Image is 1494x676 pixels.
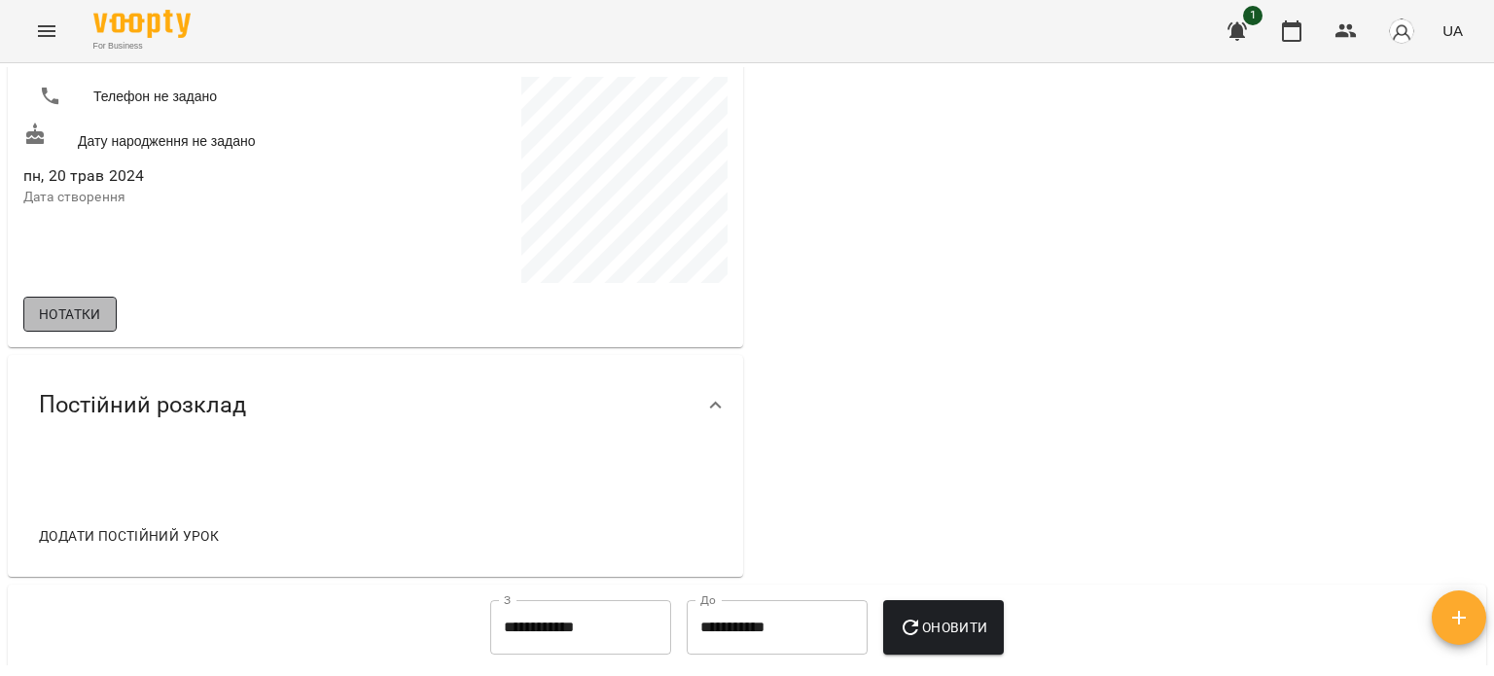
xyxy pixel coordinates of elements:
button: Оновити [883,600,1003,655]
div: Дату народження не задано [19,119,375,155]
span: Оновити [899,616,987,639]
span: UA [1442,20,1463,41]
span: Нотатки [39,302,101,326]
button: Menu [23,8,70,54]
button: Додати постійний урок [31,518,227,553]
button: Нотатки [23,297,117,332]
span: Постійний розклад [39,390,246,420]
span: пн, 20 трав 2024 [23,164,372,188]
span: 1 [1243,6,1263,25]
button: UA [1435,13,1471,49]
span: For Business [93,40,191,53]
span: Додати постійний урок [39,524,219,548]
li: Телефон не задано [23,77,372,116]
div: Постійний розклад [8,355,743,455]
p: Дата створення [23,188,372,207]
img: Voopty Logo [93,10,191,38]
img: avatar_s.png [1388,18,1415,45]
